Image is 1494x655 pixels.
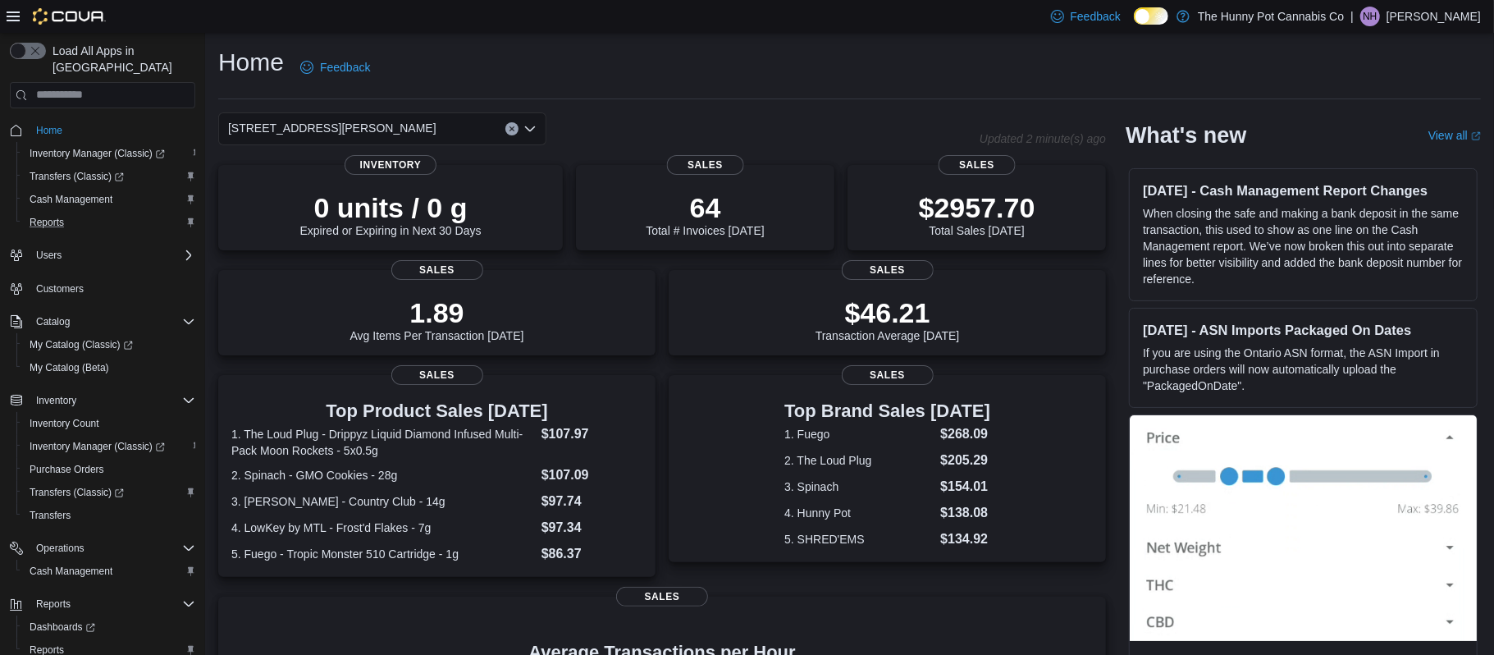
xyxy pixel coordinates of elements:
[30,538,91,558] button: Operations
[16,356,202,379] button: My Catalog (Beta)
[30,361,109,374] span: My Catalog (Beta)
[23,144,171,163] a: Inventory Manager (Classic)
[938,155,1016,175] span: Sales
[30,120,195,140] span: Home
[36,124,62,137] span: Home
[784,531,934,547] dt: 5. SHRED'EMS
[16,435,202,458] a: Inventory Manager (Classic)
[816,296,960,342] div: Transaction Average [DATE]
[30,245,68,265] button: Users
[350,296,524,329] p: 1.89
[228,118,436,138] span: [STREET_ADDRESS][PERSON_NAME]
[1428,129,1481,142] a: View allExternal link
[784,452,934,469] dt: 2. The Loud Plug
[30,193,112,206] span: Cash Management
[231,401,642,421] h3: Top Product Sales [DATE]
[33,8,106,25] img: Cova
[30,594,195,614] span: Reports
[919,191,1035,237] div: Total Sales [DATE]
[842,260,934,280] span: Sales
[30,463,104,476] span: Purchase Orders
[300,191,482,237] div: Expired or Expiring in Next 30 Days
[23,460,195,479] span: Purchase Orders
[30,245,195,265] span: Users
[980,132,1106,145] p: Updated 2 minute(s) ago
[23,335,139,355] a: My Catalog (Classic)
[350,296,524,342] div: Avg Items Per Transaction [DATE]
[541,492,642,511] dd: $97.74
[30,312,195,332] span: Catalog
[940,451,990,470] dd: $205.29
[23,190,195,209] span: Cash Management
[523,122,537,135] button: Open list of options
[784,479,934,495] dt: 3. Spinach
[541,544,642,564] dd: $86.37
[3,277,202,300] button: Customers
[16,142,202,165] a: Inventory Manager (Classic)
[231,546,535,562] dt: 5. Fuego - Tropic Monster 510 Cartridge - 1g
[505,122,519,135] button: Clear input
[30,216,64,229] span: Reports
[46,43,195,76] span: Load All Apps in [GEOGRAPHIC_DATA]
[1143,205,1464,287] p: When closing the safe and making a bank deposit in the same transaction, this used to show as one...
[23,561,119,581] a: Cash Management
[23,358,195,378] span: My Catalog (Beta)
[16,560,202,583] button: Cash Management
[1143,322,1464,338] h3: [DATE] - ASN Imports Packaged On Dates
[1143,345,1464,394] p: If you are using the Ontario ASN format, the ASN Import in purchase orders will now automatically...
[300,191,482,224] p: 0 units / 0 g
[1350,7,1354,26] p: |
[23,213,195,232] span: Reports
[30,121,69,140] a: Home
[36,394,76,407] span: Inventory
[3,593,202,616] button: Reports
[1126,122,1246,149] h2: What's new
[36,315,70,328] span: Catalog
[666,155,744,175] span: Sales
[16,616,202,639] a: Dashboards
[23,460,111,479] a: Purchase Orders
[30,170,124,183] span: Transfers (Classic)
[23,414,195,433] span: Inventory Count
[30,440,165,453] span: Inventory Manager (Classic)
[541,518,642,538] dd: $97.34
[294,51,377,84] a: Feedback
[3,244,202,267] button: Users
[784,401,990,421] h3: Top Brand Sales [DATE]
[616,587,708,607] span: Sales
[1471,131,1481,141] svg: External link
[391,260,483,280] span: Sales
[36,249,62,262] span: Users
[30,486,124,499] span: Transfers (Classic)
[30,278,195,299] span: Customers
[231,467,535,483] dt: 2. Spinach - GMO Cookies - 28g
[16,481,202,504] a: Transfers (Classic)
[1360,7,1380,26] div: Nathan Horner
[23,213,71,232] a: Reports
[231,426,535,459] dt: 1. The Loud Plug - Drippyz Liquid Diamond Infused Multi-Pack Moon Rockets - 5x0.5g
[30,565,112,578] span: Cash Management
[23,358,116,378] a: My Catalog (Beta)
[940,529,990,549] dd: $134.92
[1387,7,1481,26] p: [PERSON_NAME]
[30,538,195,558] span: Operations
[16,188,202,211] button: Cash Management
[842,365,934,385] span: Sales
[1363,7,1377,26] span: NH
[30,279,90,299] a: Customers
[30,391,195,410] span: Inventory
[23,617,195,637] span: Dashboards
[30,417,99,430] span: Inventory Count
[23,167,195,186] span: Transfers (Classic)
[919,191,1035,224] p: $2957.70
[16,165,202,188] a: Transfers (Classic)
[345,155,436,175] span: Inventory
[30,147,165,160] span: Inventory Manager (Classic)
[784,426,934,442] dt: 1. Fuego
[36,282,84,295] span: Customers
[23,167,130,186] a: Transfers (Classic)
[391,365,483,385] span: Sales
[23,437,171,456] a: Inventory Manager (Classic)
[1134,7,1168,25] input: Dark Mode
